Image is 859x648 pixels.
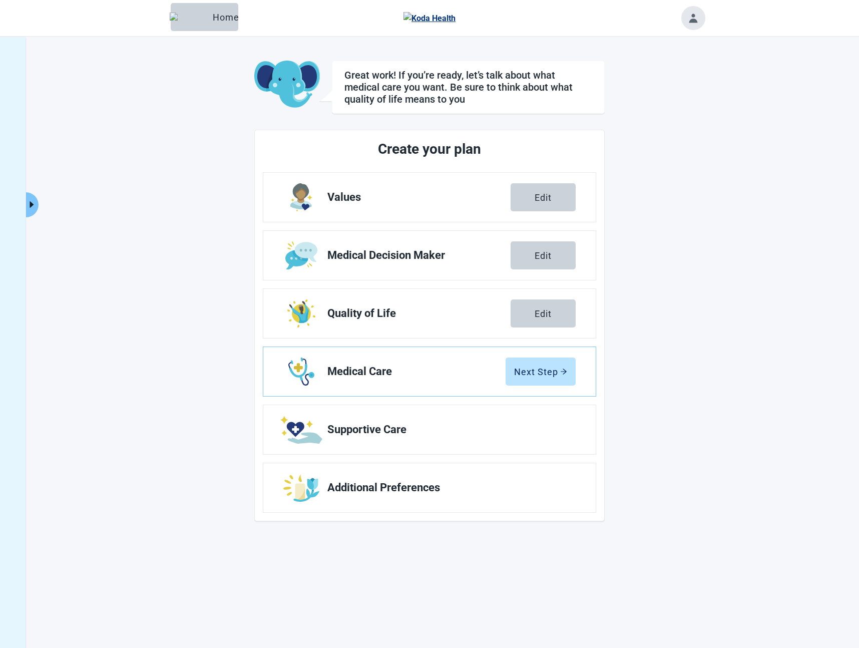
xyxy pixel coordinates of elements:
[300,138,559,160] h2: Create your plan
[535,308,552,318] div: Edit
[327,249,511,261] span: Medical Decision Maker
[263,347,596,396] a: Edit Medical Care section
[327,307,511,319] span: Quality of Life
[263,289,596,338] a: Edit Quality of Life section
[535,250,552,260] div: Edit
[170,13,209,22] img: Elephant
[263,173,596,222] a: Edit Values section
[327,482,568,494] span: Additional Preferences
[254,61,320,109] img: Koda Elephant
[511,299,576,328] button: Edit
[263,231,596,280] a: Edit Medical Decision Maker section
[27,200,37,209] span: caret-right
[535,192,552,202] div: Edit
[263,463,596,512] a: Edit Additional Preferences section
[511,241,576,269] button: Edit
[179,12,230,22] div: Home
[26,192,39,217] button: Expand menu
[560,368,567,375] span: arrow-right
[263,405,596,454] a: Edit Supportive Care section
[511,183,576,211] button: Edit
[327,366,506,378] span: Medical Care
[514,367,567,377] div: Next Step
[506,358,576,386] button: Next Steparrow-right
[344,69,592,105] h1: Great work! If you’re ready, let’s talk about what medical care you want. Be sure to think about ...
[154,61,705,521] main: Main content
[327,191,511,203] span: Values
[403,12,456,25] img: Koda Health
[681,6,705,30] button: Toggle account menu
[327,424,568,436] span: Supportive Care
[171,3,238,31] button: ElephantHome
